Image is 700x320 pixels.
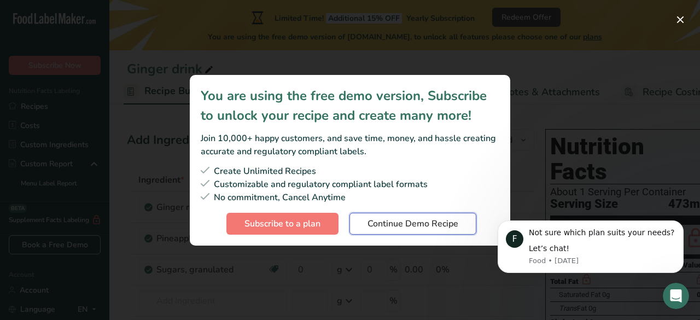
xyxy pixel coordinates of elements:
[349,213,476,235] button: Continue Demo Recipe
[244,217,320,230] span: Subscribe to a plan
[201,132,499,158] div: Join 10,000+ happy customers, and save time, money, and hassle creating accurate and regulatory c...
[201,178,499,191] div: Customizable and regulatory compliant label formats
[226,213,339,235] button: Subscribe to a plan
[201,191,499,204] div: No commitment, Cancel Anytime
[201,165,499,178] div: Create Unlimited Recipes
[201,86,499,125] div: You are using the free demo version, Subscribe to unlock your recipe and create many more!
[367,217,458,230] span: Continue Demo Recipe
[663,283,689,309] iframe: Intercom live chat
[481,204,700,290] iframe: Intercom notifications message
